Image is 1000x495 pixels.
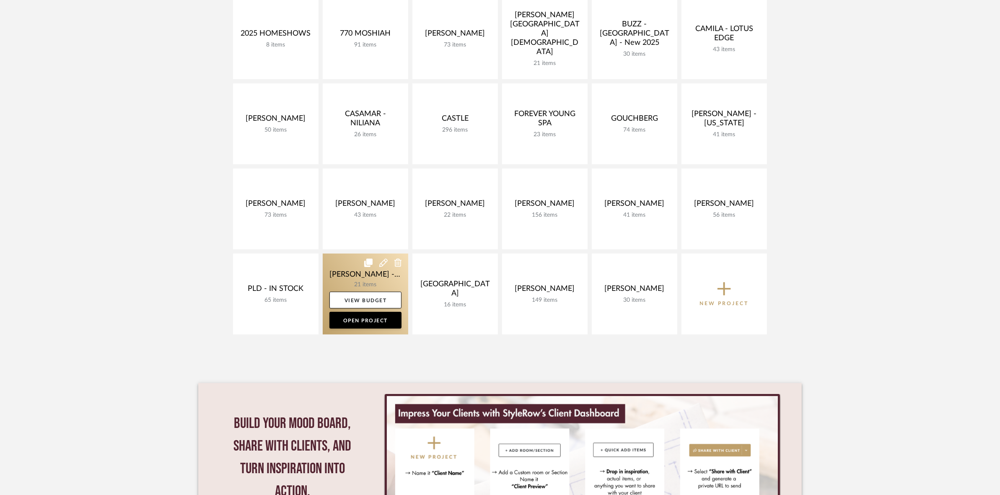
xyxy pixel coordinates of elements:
[419,301,491,308] div: 16 items
[419,127,491,134] div: 296 items
[419,114,491,127] div: CASTLE
[329,199,402,212] div: [PERSON_NAME]
[598,297,671,304] div: 30 items
[240,29,312,41] div: 2025 HOMESHOWS
[598,127,671,134] div: 74 items
[240,41,312,49] div: 8 items
[329,29,402,41] div: 770 MOSHIAH
[688,109,760,131] div: [PERSON_NAME] - [US_STATE]
[598,114,671,127] div: GOUCHBERG
[240,297,312,304] div: 65 items
[598,20,671,51] div: BUZZ - [GEOGRAPHIC_DATA] - New 2025
[240,212,312,219] div: 73 items
[509,284,581,297] div: [PERSON_NAME]
[688,199,760,212] div: [PERSON_NAME]
[419,199,491,212] div: [PERSON_NAME]
[598,284,671,297] div: [PERSON_NAME]
[329,41,402,49] div: 91 items
[419,212,491,219] div: 22 items
[509,297,581,304] div: 149 items
[509,60,581,67] div: 21 items
[240,284,312,297] div: PLD - IN STOCK
[509,109,581,131] div: FOREVER YOUNG SPA
[240,127,312,134] div: 50 items
[419,41,491,49] div: 73 items
[598,199,671,212] div: [PERSON_NAME]
[700,299,749,308] p: New Project
[598,51,671,58] div: 30 items
[509,212,581,219] div: 156 items
[509,10,581,60] div: [PERSON_NAME][GEOGRAPHIC_DATA][DEMOGRAPHIC_DATA]
[419,280,491,301] div: [GEOGRAPHIC_DATA]
[329,109,402,131] div: CASAMAR - NILIANA
[509,131,581,138] div: 23 items
[329,292,402,308] a: View Budget
[329,131,402,138] div: 26 items
[329,212,402,219] div: 43 items
[240,199,312,212] div: [PERSON_NAME]
[240,114,312,127] div: [PERSON_NAME]
[329,312,402,329] a: Open Project
[509,199,581,212] div: [PERSON_NAME]
[598,212,671,219] div: 41 items
[688,212,760,219] div: 56 items
[419,29,491,41] div: [PERSON_NAME]
[688,24,760,46] div: CAMILA - LOTUS EDGE
[681,254,767,334] button: New Project
[688,46,760,53] div: 43 items
[688,131,760,138] div: 41 items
